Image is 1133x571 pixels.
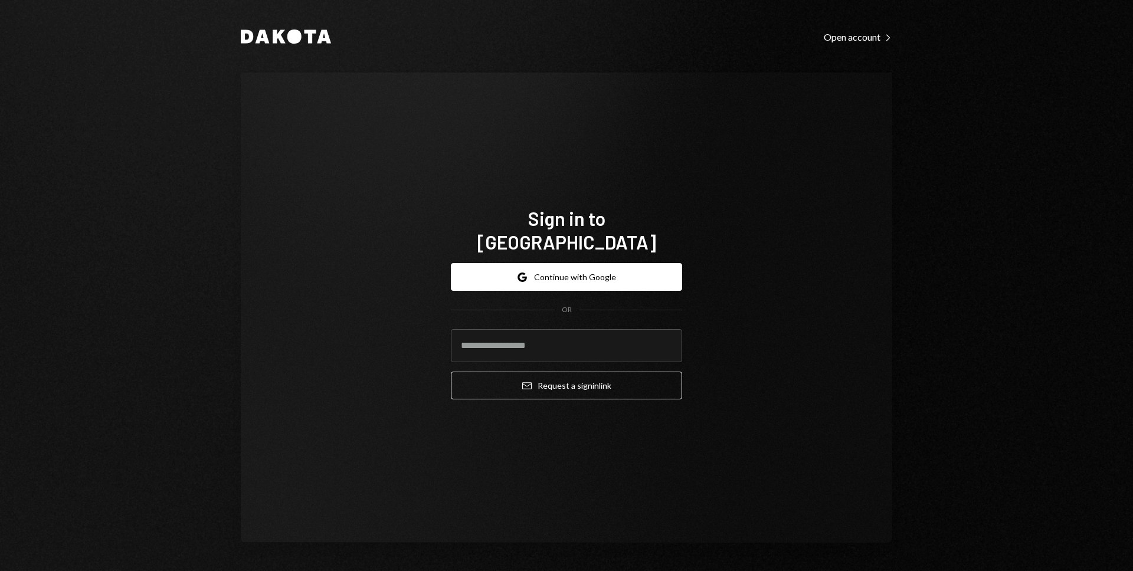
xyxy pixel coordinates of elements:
div: Open account [824,31,892,43]
h1: Sign in to [GEOGRAPHIC_DATA] [451,206,682,254]
button: Continue with Google [451,263,682,291]
a: Open account [824,30,892,43]
button: Request a signinlink [451,372,682,399]
div: OR [562,305,572,315]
